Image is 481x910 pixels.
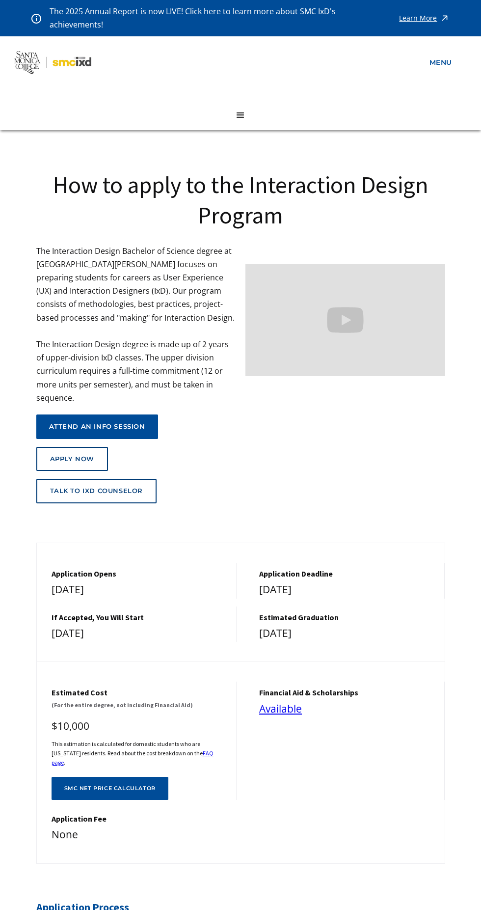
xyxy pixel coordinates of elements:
h5: Estimated cost [52,688,227,697]
iframe: Design your future with a Bachelor's Degree in Interaction Design from Santa Monica College [245,264,445,376]
a: FAQ page [52,749,214,766]
h6: (For the entire degree, not including Financial Aid) [52,700,227,710]
div: talk to ixd counselor [50,487,143,495]
div: Apply Now [50,455,94,463]
div: [DATE] [259,581,434,599]
h5: financial aid & Scholarships [259,688,434,697]
div: None [52,826,227,844]
img: Santa Monica College - SMC IxD logo [14,51,91,74]
h5: If Accepted, You Will Start [52,613,227,622]
div: $10,000 [52,717,227,735]
a: SMC net price calculator [52,777,168,800]
div: [DATE] [259,625,435,642]
img: icon - information - alert [31,13,41,24]
address: menu [226,101,255,130]
img: icon - arrow - alert [440,5,450,31]
div: [DATE] [52,581,227,599]
a: Available [259,702,302,716]
div: attend an info session [49,423,145,431]
div: SMC net price calculator [64,785,156,792]
div: Learn More [399,15,437,22]
a: menu [425,54,457,72]
div: [DATE] [52,625,227,642]
a: talk to ixd counselor [36,479,157,503]
h5: Application Opens [52,569,227,579]
h5: Application Fee [52,814,227,824]
a: attend an info session [36,414,158,439]
h1: How to apply to the Interaction Design Program [36,169,445,231]
p: The Interaction Design Bachelor of Science degree at [GEOGRAPHIC_DATA][PERSON_NAME] focuses on pr... [36,245,236,405]
p: The 2025 Annual Report is now LIVE! Click here to learn more about SMC IxD's achievements! [50,5,351,31]
h6: This estimation is calculated for domestic students who are [US_STATE] residents. Read about the ... [52,739,227,768]
h5: Application Deadline [259,569,434,579]
a: Apply Now [36,447,108,471]
h5: estimated graduation [259,613,435,622]
a: Learn More [399,5,450,31]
